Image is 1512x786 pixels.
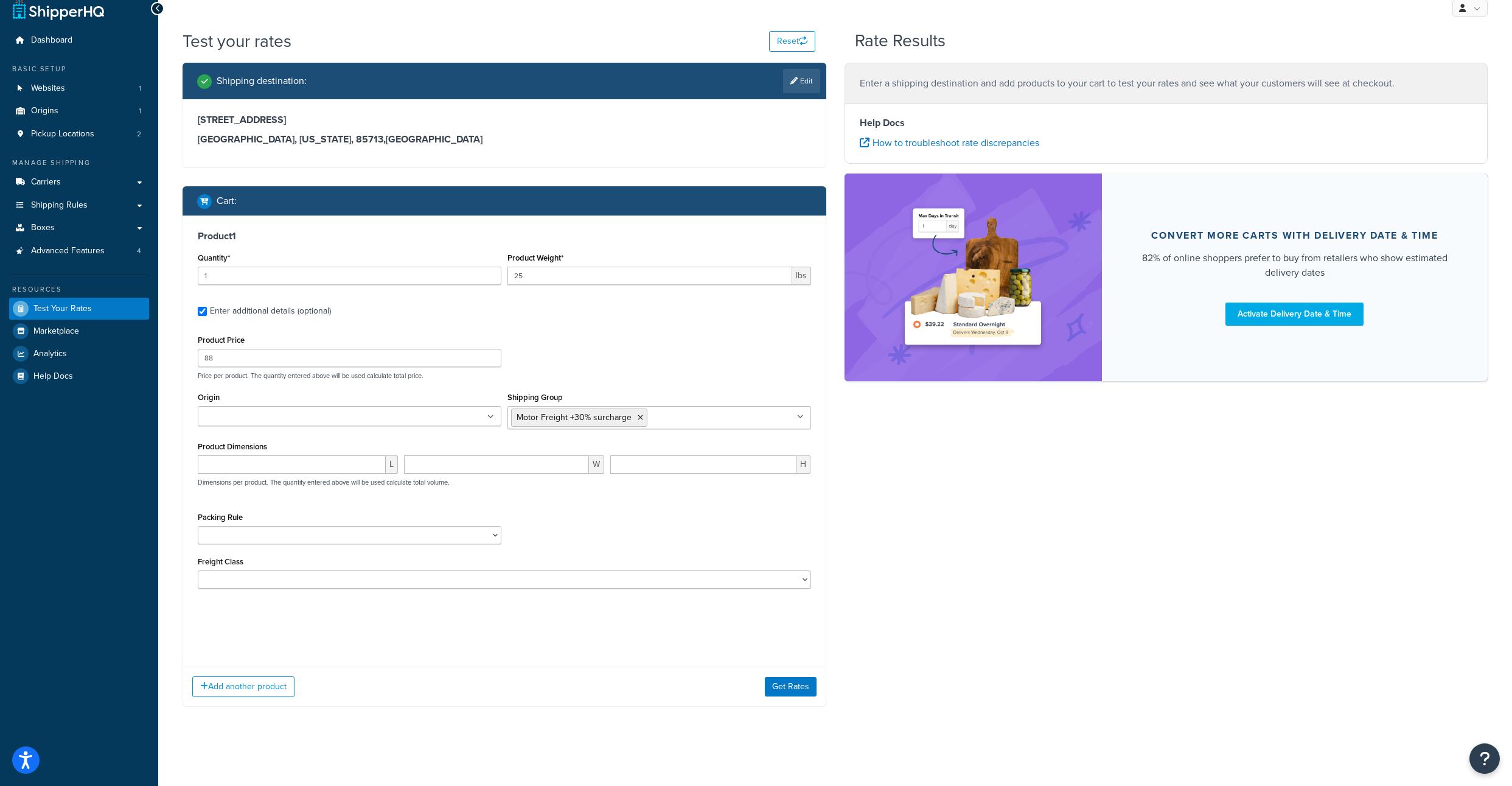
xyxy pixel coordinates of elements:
a: Activate Delivery Date & Time [1225,303,1364,326]
p: Price per product. The quantity entered above will be used calculate total price. [195,371,814,380]
h3: Product 1 [198,230,811,242]
span: Pickup Locations [31,129,94,139]
input: 0.0 [198,267,501,285]
a: Dashboard [9,29,149,52]
span: W [589,455,604,474]
a: Websites1 [9,77,149,100]
label: Product Dimensions [198,442,267,451]
h3: [GEOGRAPHIC_DATA], [US_STATE], 85713 , [GEOGRAPHIC_DATA] [198,133,811,146]
h4: Help Docs [860,116,1473,130]
a: Advanced Features4 [9,240,149,262]
span: L [386,455,398,474]
li: Advanced Features [9,240,149,262]
span: Motor Freight +30% surcharge [517,411,632,424]
li: Pickup Locations [9,123,149,146]
a: Marketplace [9,320,149,342]
span: Shipping Rules [31,200,88,211]
button: Add another product [192,676,294,697]
h2: Shipping destination : [217,75,307,86]
div: Enter additional details (optional) [210,303,331,320]
div: 82% of online shoppers prefer to buy from retailers who show estimated delivery dates [1131,251,1459,280]
button: Open Resource Center [1469,743,1500,774]
p: Dimensions per product. The quantity entered above will be used calculate total volume. [195,478,450,486]
label: Packing Rule [198,513,243,522]
img: feature-image-ddt-36eae7f7280da8017bfb280eaccd9c446f90b1fe08728e4019434db127062ab4.png [897,192,1049,363]
a: Analytics [9,343,149,365]
span: Test Your Rates [33,304,92,314]
h2: Cart : [217,195,237,206]
span: Help Docs [33,371,73,382]
div: Manage Shipping [9,158,149,168]
span: Carriers [31,177,61,188]
span: Origins [31,106,58,116]
li: Websites [9,77,149,100]
a: Origins1 [9,100,149,122]
label: Freight Class [198,557,243,566]
a: Pickup Locations2 [9,123,149,146]
a: Help Docs [9,365,149,387]
a: Boxes [9,217,149,239]
p: Enter a shipping destination and add products to your cart to test your rates and see what your c... [860,75,1473,92]
button: Reset [769,31,815,52]
span: H [796,455,810,474]
h1: Test your rates [183,29,291,53]
div: Resources [9,284,149,295]
span: Websites [31,83,65,94]
label: Shipping Group [507,393,563,402]
span: 1 [139,106,141,116]
li: Origins [9,100,149,122]
span: 1 [139,83,141,94]
label: Product Weight* [507,253,563,262]
label: Quantity* [198,253,230,262]
span: 4 [137,246,141,256]
span: Dashboard [31,35,72,46]
input: Enter additional details (optional) [198,307,207,316]
a: How to troubleshoot rate discrepancies [860,136,1039,150]
span: Analytics [33,349,67,359]
input: 0.00 [507,267,792,285]
a: Carriers [9,171,149,194]
h3: [STREET_ADDRESS] [198,114,811,126]
div: Basic Setup [9,64,149,74]
h2: Rate Results [855,32,946,51]
span: Advanced Features [31,246,105,256]
a: Shipping Rules [9,194,149,217]
span: lbs [792,267,811,285]
a: Edit [783,69,820,93]
button: Get Rates [765,677,817,697]
span: Marketplace [33,326,79,337]
label: Product Price [198,335,245,345]
span: Boxes [31,223,55,233]
span: 2 [137,129,141,139]
div: Convert more carts with delivery date & time [1151,230,1438,242]
label: Origin [198,393,220,402]
a: Test Your Rates [9,298,149,320]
